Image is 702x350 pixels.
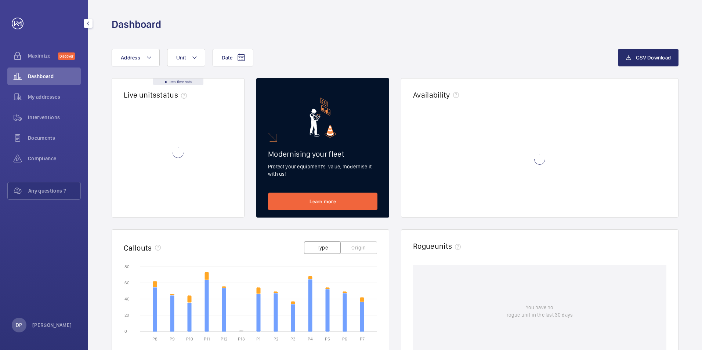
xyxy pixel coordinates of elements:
[124,280,130,285] text: 60
[16,321,22,329] p: DP
[112,49,160,66] button: Address
[268,193,377,210] a: Learn more
[186,336,193,342] text: P10
[238,336,245,342] text: P13
[28,73,81,80] span: Dashboard
[121,55,140,61] span: Address
[124,264,130,269] text: 80
[310,98,336,138] img: marketing-card.svg
[342,336,347,342] text: P6
[153,79,203,85] div: Real time data
[124,243,152,252] h2: Callouts
[28,114,81,121] span: Interventions
[170,336,175,342] text: P9
[176,55,186,61] span: Unit
[256,336,261,342] text: P1
[112,18,161,31] h1: Dashboard
[618,49,679,66] button: CSV Download
[304,241,341,254] button: Type
[325,336,330,342] text: P5
[28,93,81,101] span: My addresses
[222,55,232,61] span: Date
[28,52,58,59] span: Maximize
[167,49,205,66] button: Unit
[213,49,253,66] button: Date
[308,336,313,342] text: P4
[28,134,81,142] span: Documents
[268,149,377,158] h2: Modernising your fleet
[268,163,377,178] p: Protect your equipment's value, modernise it with us!
[28,155,81,162] span: Compliance
[221,336,227,342] text: P12
[636,55,671,61] span: CSV Download
[28,187,80,194] span: Any questions ?
[124,90,190,99] h2: Live units
[32,321,72,329] p: [PERSON_NAME]
[340,241,377,254] button: Origin
[360,336,365,342] text: P7
[58,52,75,60] span: Discover
[124,296,130,302] text: 40
[124,329,127,334] text: 0
[507,304,573,318] p: You have no rogue unit in the last 30 days
[413,241,464,251] h2: Rogue
[274,336,278,342] text: P2
[124,313,129,318] text: 20
[290,336,296,342] text: P3
[152,336,158,342] text: P8
[435,241,464,251] span: units
[204,336,210,342] text: P11
[413,90,450,99] h2: Availability
[156,90,190,99] span: status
